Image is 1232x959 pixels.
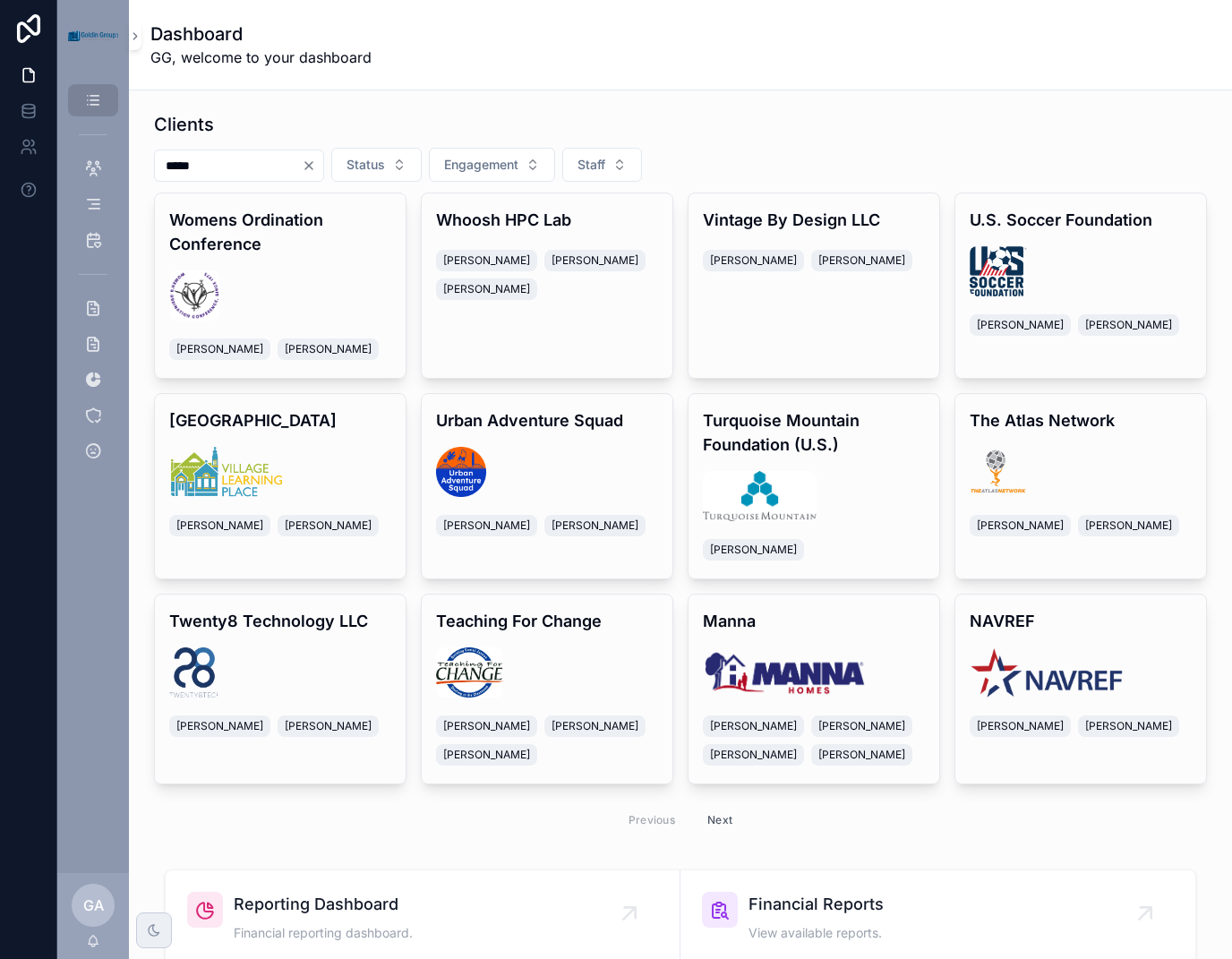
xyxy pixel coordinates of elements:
[703,647,867,698] img: logo.png
[703,471,817,521] img: logo.jpg
[234,892,413,917] span: Reporting Dashboard
[703,408,925,457] h4: Turquoise Mountain Foundation (U.S.)
[176,719,263,733] span: [PERSON_NAME]
[436,609,658,633] h4: Teaching For Change
[688,393,940,579] a: Turquoise Mountain Foundation (U.S.)logo.jpg[PERSON_NAME]
[169,447,282,497] img: logo.png
[695,806,745,834] button: Next
[436,647,503,698] img: 1.jpg
[331,148,422,182] button: Select Button
[977,518,1064,533] span: [PERSON_NAME]
[688,193,940,379] a: Vintage By Design LLC[PERSON_NAME][PERSON_NAME]
[970,609,1192,633] h4: NAVREF
[154,112,214,137] h1: Clients
[710,253,797,268] span: [PERSON_NAME]
[346,156,385,174] span: Status
[552,518,638,533] span: [PERSON_NAME]
[176,342,263,356] span: [PERSON_NAME]
[421,193,673,379] a: Whoosh HPC Lab[PERSON_NAME][PERSON_NAME][PERSON_NAME]
[57,72,129,491] div: scrollable content
[443,518,530,533] span: [PERSON_NAME]
[703,208,925,232] h4: Vintage By Design LLC
[710,543,797,557] span: [PERSON_NAME]
[977,719,1064,733] span: [PERSON_NAME]
[970,246,1028,296] img: logo.webp
[688,594,940,784] a: Mannalogo.png[PERSON_NAME][PERSON_NAME][PERSON_NAME][PERSON_NAME]
[169,208,391,256] h4: Womens Ordination Conference
[970,647,1123,698] img: logo.png
[443,748,530,762] span: [PERSON_NAME]
[818,748,905,762] span: [PERSON_NAME]
[234,924,413,942] span: Financial reporting dashboard.
[954,193,1207,379] a: U.S. Soccer Foundationlogo.webp[PERSON_NAME][PERSON_NAME]
[68,30,118,40] img: App logo
[703,609,925,633] h4: Manna
[150,21,372,47] h1: Dashboard
[970,447,1027,497] img: logo.png
[169,647,220,698] img: logo.png
[421,393,673,579] a: Urban Adventure Squadlogo.png[PERSON_NAME][PERSON_NAME]
[710,719,797,733] span: [PERSON_NAME]
[436,408,658,432] h4: Urban Adventure Squad
[443,282,530,296] span: [PERSON_NAME]
[1085,518,1172,533] span: [PERSON_NAME]
[970,408,1192,432] h4: The Atlas Network
[154,193,406,379] a: Womens Ordination Conference7750340-logo.png[PERSON_NAME][PERSON_NAME]
[285,719,372,733] span: [PERSON_NAME]
[285,342,372,356] span: [PERSON_NAME]
[954,393,1207,579] a: The Atlas Networklogo.png[PERSON_NAME][PERSON_NAME]
[169,609,391,633] h4: Twenty8 Technology LLC
[443,253,530,268] span: [PERSON_NAME]
[818,253,905,268] span: [PERSON_NAME]
[749,892,884,917] span: Financial Reports
[970,208,1192,232] h4: U.S. Soccer Foundation
[421,594,673,784] a: Teaching For Change1.jpg[PERSON_NAME][PERSON_NAME][PERSON_NAME]
[154,393,406,579] a: [GEOGRAPHIC_DATA]logo.png[PERSON_NAME][PERSON_NAME]
[285,518,372,533] span: [PERSON_NAME]
[562,148,642,182] button: Select Button
[443,719,530,733] span: [PERSON_NAME]
[169,270,219,321] img: 7750340-logo.png
[436,447,486,497] img: logo.png
[176,518,263,533] span: [PERSON_NAME]
[444,156,518,174] span: Engagement
[302,158,323,173] button: Clear
[749,924,884,942] span: View available reports.
[1085,318,1172,332] span: [PERSON_NAME]
[1085,719,1172,733] span: [PERSON_NAME]
[552,253,638,268] span: [PERSON_NAME]
[818,719,905,733] span: [PERSON_NAME]
[436,208,658,232] h4: Whoosh HPC Lab
[552,719,638,733] span: [PERSON_NAME]
[429,148,555,182] button: Select Button
[150,47,372,68] span: GG, welcome to your dashboard
[154,594,406,784] a: Twenty8 Technology LLClogo.png[PERSON_NAME][PERSON_NAME]
[977,318,1064,332] span: [PERSON_NAME]
[83,895,104,916] span: GA
[169,408,391,432] h4: [GEOGRAPHIC_DATA]
[577,156,605,174] span: Staff
[954,594,1207,784] a: NAVREFlogo.png[PERSON_NAME][PERSON_NAME]
[710,748,797,762] span: [PERSON_NAME]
